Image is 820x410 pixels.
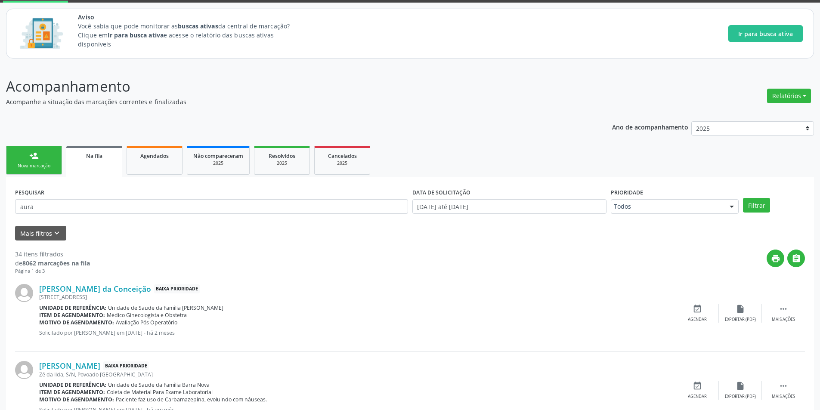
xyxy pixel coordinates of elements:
span: Todos [614,202,721,211]
i: event_available [693,381,702,391]
img: img [15,361,33,379]
button: Mais filtroskeyboard_arrow_down [15,226,66,241]
div: Mais ações [772,317,795,323]
img: Imagem de CalloutCard [17,14,66,53]
div: [STREET_ADDRESS] [39,293,676,301]
span: Agendados [140,152,169,160]
span: Unidade de Saude da Familia Barra Nova [108,381,210,388]
img: img [15,284,33,302]
div: 2025 [193,160,243,166]
strong: Ir para busca ativa [108,31,164,39]
span: Médico Ginecologista e Obstetra [107,311,187,319]
div: Zé da Ilda, S/N, Povoado [GEOGRAPHIC_DATA] [39,371,676,378]
div: Nova marcação [12,163,56,169]
i: insert_drive_file [736,381,745,391]
i: print [771,254,780,263]
p: Solicitado por [PERSON_NAME] em [DATE] - há 2 meses [39,329,676,336]
p: Acompanhe a situação das marcações correntes e finalizadas [6,97,572,106]
i:  [779,304,788,314]
span: Baixa Prioridade [103,361,149,370]
b: Motivo de agendamento: [39,319,114,326]
i:  [792,254,801,263]
i: keyboard_arrow_down [52,228,62,238]
button: print [767,250,784,267]
div: 2025 [260,160,303,166]
span: Na fila [86,152,102,160]
label: Prioridade [611,186,643,199]
p: Você sabia que pode monitorar as da central de marcação? Clique em e acesse o relatório das busca... [78,22,306,49]
button: Filtrar [743,198,770,213]
b: Item de agendamento: [39,388,105,396]
p: Ano de acompanhamento [612,121,688,132]
div: Exportar (PDF) [725,317,756,323]
div: Mais ações [772,394,795,400]
input: Selecione um intervalo [412,199,606,214]
b: Unidade de referência: [39,381,106,388]
label: PESQUISAR [15,186,44,199]
i: event_available [693,304,702,314]
label: DATA DE SOLICITAÇÃO [412,186,470,199]
i:  [779,381,788,391]
span: Resolvidos [269,152,295,160]
b: Item de agendamento: [39,311,105,319]
p: Acompanhamento [6,76,572,97]
div: Agendar [688,394,707,400]
span: Não compareceram [193,152,243,160]
span: Aviso [78,12,306,22]
div: de [15,259,90,268]
span: Baixa Prioridade [154,284,200,293]
a: [PERSON_NAME] [39,361,100,370]
span: Avaliação Pós Operatório [116,319,177,326]
div: Página 1 de 3 [15,268,90,275]
span: Cancelados [328,152,357,160]
i: insert_drive_file [736,304,745,314]
div: 2025 [321,160,364,166]
input: Nome, CNS [15,199,408,214]
span: Paciente faz uso de Carbamazepina, evoluindo com náuseas. [116,396,267,403]
button: Relatórios [767,89,811,103]
a: [PERSON_NAME] da Conceição [39,284,151,293]
span: Unidade de Saude da Familia [PERSON_NAME] [108,304,223,311]
span: Ir para busca ativa [738,29,793,38]
div: Exportar (PDF) [725,394,756,400]
div: person_add [29,151,39,160]
button: Ir para busca ativa [728,25,803,42]
b: Motivo de agendamento: [39,396,114,403]
strong: buscas ativas [178,22,218,30]
button:  [787,250,805,267]
div: Agendar [688,317,707,323]
strong: 8062 marcações na fila [22,259,90,267]
div: 34 itens filtrados [15,250,90,259]
b: Unidade de referência: [39,304,106,311]
span: Coleta de Material Para Exame Laboratorial [107,388,213,396]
